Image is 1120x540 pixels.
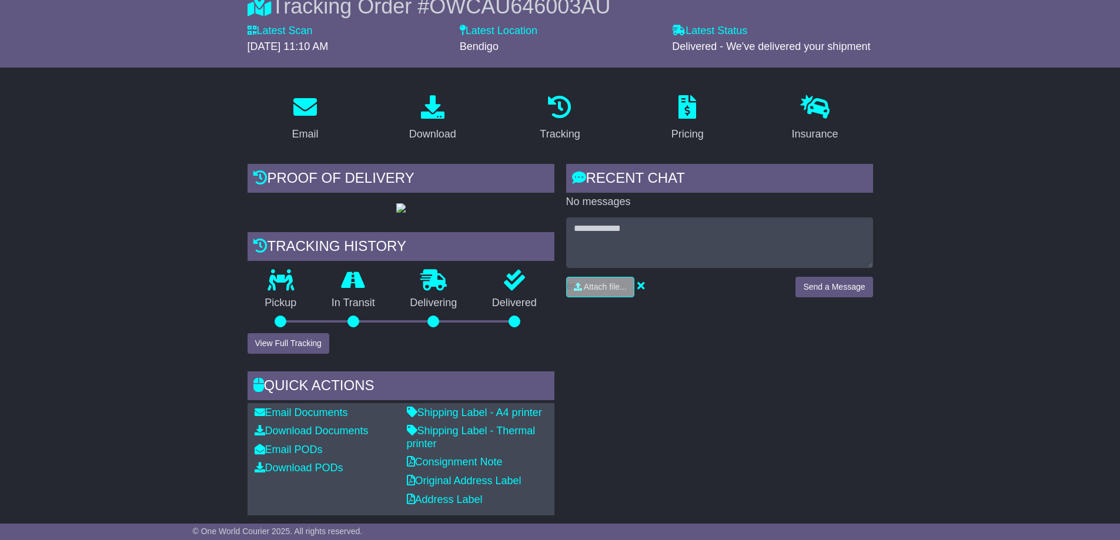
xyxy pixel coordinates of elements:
a: Insurance [784,91,846,146]
a: Email PODs [255,444,323,455]
a: Email Documents [255,407,348,418]
label: Latest Scan [248,25,313,38]
a: Pricing [664,91,711,146]
p: No messages [566,196,873,209]
div: RECENT CHAT [566,164,873,196]
a: Consignment Note [407,456,503,468]
div: Email [292,126,318,142]
label: Latest Location [460,25,537,38]
div: Insurance [792,126,838,142]
p: Pickup [248,297,315,310]
p: In Transit [314,297,393,310]
div: Tracking [540,126,580,142]
span: [DATE] 11:10 AM [248,41,329,52]
a: Download PODs [255,462,343,474]
span: Delivered - We've delivered your shipment [672,41,870,52]
button: Send a Message [795,277,872,297]
a: Shipping Label - A4 printer [407,407,542,418]
label: Latest Status [672,25,747,38]
p: Delivered [474,297,554,310]
a: Email [284,91,326,146]
div: Pricing [671,126,704,142]
a: Address Label [407,494,483,505]
a: Original Address Label [407,475,521,487]
img: GetPodImage [396,203,406,213]
a: Shipping Label - Thermal printer [407,425,536,450]
a: Download [402,91,464,146]
div: Tracking history [248,232,554,264]
a: Download Documents [255,425,369,437]
span: Bendigo [460,41,499,52]
a: Tracking [532,91,587,146]
div: Proof of Delivery [248,164,554,196]
button: View Full Tracking [248,333,329,354]
p: Delivering [393,297,475,310]
div: Quick Actions [248,371,554,403]
div: Download [409,126,456,142]
span: © One World Courier 2025. All rights reserved. [193,526,363,536]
